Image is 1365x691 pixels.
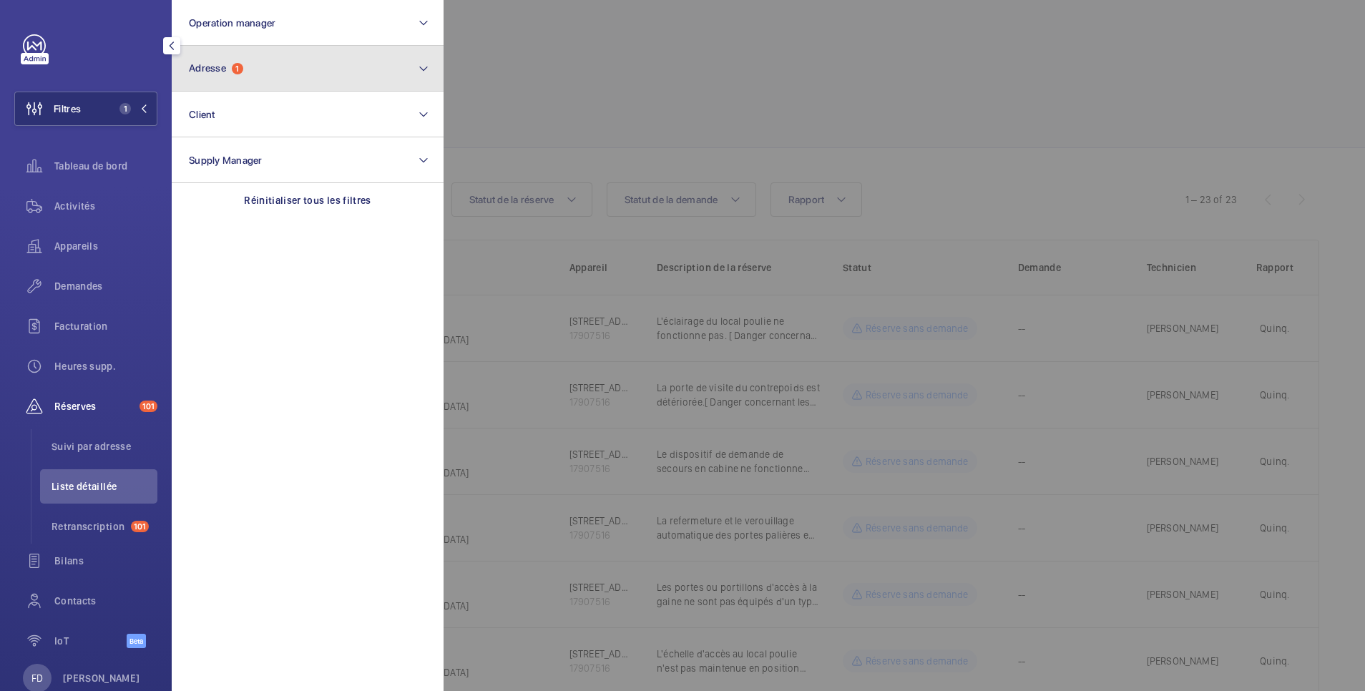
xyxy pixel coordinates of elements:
span: 101 [131,521,149,532]
p: FD [31,671,43,685]
span: Bilans [54,554,157,568]
p: [PERSON_NAME] [63,671,140,685]
span: Facturation [54,319,157,333]
span: Heures supp. [54,359,157,373]
span: 101 [140,401,157,412]
span: Contacts [54,594,157,608]
span: Activités [54,199,157,213]
span: IoT [54,634,127,648]
span: Suivi par adresse [52,439,157,454]
span: 1 [119,103,131,114]
button: Filtres1 [14,92,157,126]
span: Demandes [54,279,157,293]
span: Beta [127,634,146,648]
span: Retranscription [52,519,125,534]
span: Réserves [54,399,134,413]
span: Filtres [54,102,81,116]
span: Tableau de bord [54,159,157,173]
span: Liste détaillée [52,479,157,494]
span: Appareils [54,239,157,253]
